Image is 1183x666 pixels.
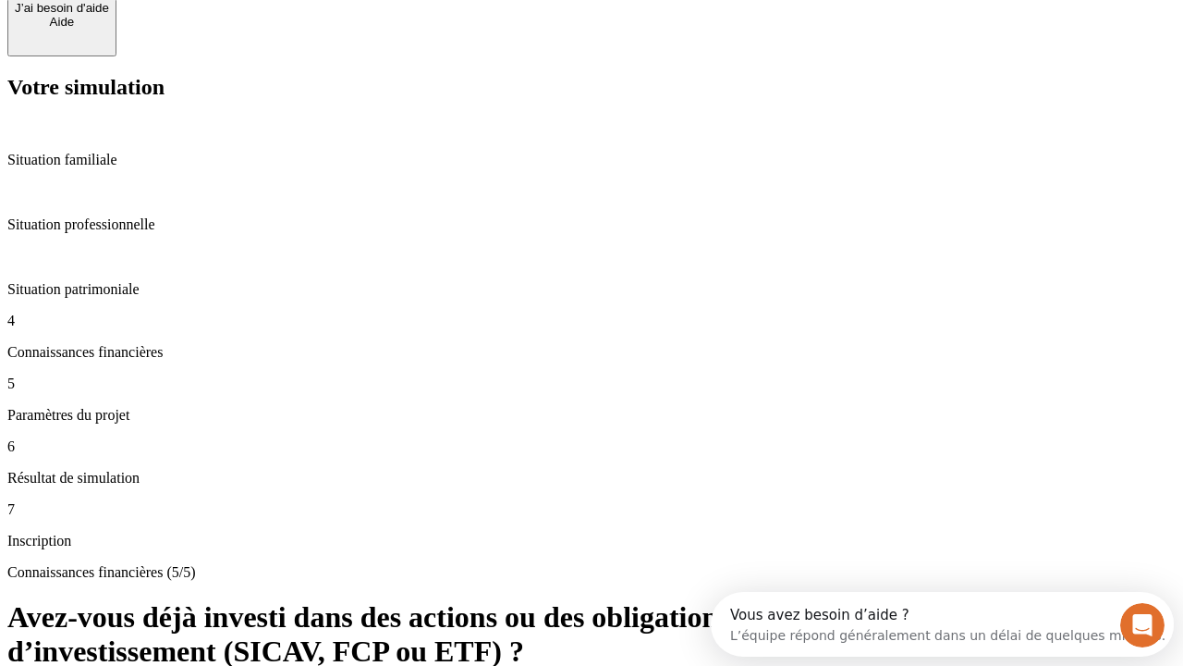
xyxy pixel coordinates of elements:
p: Situation familiale [7,152,1176,168]
p: 7 [7,501,1176,518]
p: Paramètres du projet [7,407,1176,424]
p: Situation professionnelle [7,216,1176,233]
p: 5 [7,376,1176,392]
iframe: Intercom live chat discovery launcher [711,592,1174,657]
p: 4 [7,313,1176,329]
p: 6 [7,438,1176,455]
p: Résultat de simulation [7,470,1176,487]
p: Inscription [7,533,1176,549]
iframe: Intercom live chat [1120,603,1165,647]
h2: Votre simulation [7,75,1176,100]
p: Connaissances financières [7,344,1176,361]
p: Situation patrimoniale [7,281,1176,298]
div: Vous avez besoin d’aide ? [19,16,455,31]
p: Connaissances financières (5/5) [7,564,1176,581]
div: J’ai besoin d'aide [15,1,109,15]
div: Aide [15,15,109,29]
div: L’équipe répond généralement dans un délai de quelques minutes. [19,31,455,50]
div: Ouvrir le Messenger Intercom [7,7,509,58]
